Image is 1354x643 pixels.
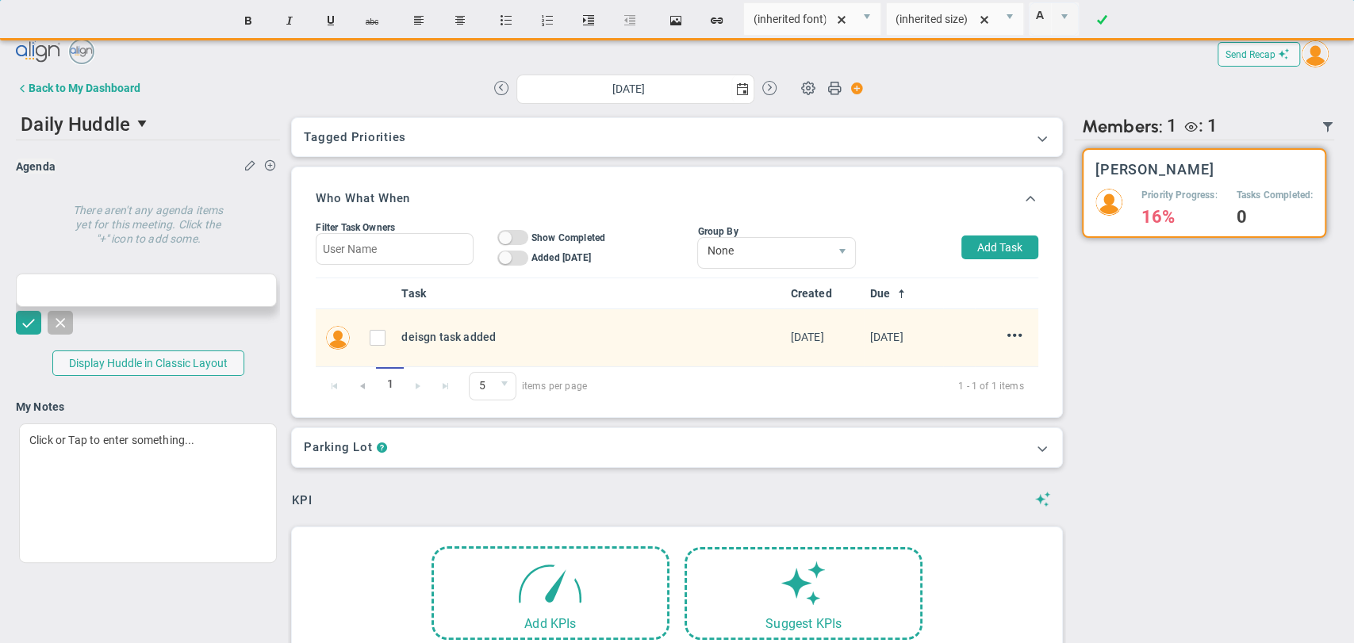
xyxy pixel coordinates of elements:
button: Insert ordered list [527,6,566,36]
button: Italic [270,6,309,36]
span: items per page [469,372,587,400]
h3: [PERSON_NAME] [1095,162,1214,177]
img: 204984.Person.photo [1095,189,1122,216]
span: select [731,75,754,103]
span: 1 [376,367,404,401]
button: Underline [312,6,350,36]
h4: 0 [1236,210,1313,224]
span: select [996,3,1023,35]
button: Center text [440,6,478,36]
span: select [493,373,516,400]
input: Font Size [887,3,996,35]
span: Huddle Settings [793,72,823,102]
span: 1 [1167,116,1177,137]
h3: Who What When [316,191,410,205]
span: Suggestions (AI Feature) [1035,492,1051,507]
h4: My Notes [16,400,280,414]
span: select [130,110,157,137]
span: Current selected color is rgba(255, 255, 255, 0) [1029,2,1079,36]
button: Back to My Dashboard [16,72,140,104]
span: KPI [292,493,312,507]
a: Created [791,287,857,300]
div: Fri Aug 29 2025 01:01:34 GMT+0530 (India Standard Time) [791,328,857,346]
span: select [1051,3,1078,35]
span: 1 - 1 of 1 items [606,377,1024,396]
div: Click or Tap to enter something... [19,423,277,563]
span: Added [DATE] [531,252,591,263]
button: Insert image [656,6,694,36]
span: Send Recap [1226,49,1275,60]
span: Action Button [843,78,864,99]
button: Display Huddle in Classic Layout [52,350,244,376]
span: Members: [1082,116,1163,137]
button: Bold [229,6,267,36]
h4: There aren't any agenda items yet for this meeting. Click the "+" icon to add some. [69,192,228,246]
span: Filter Updated Members [1321,121,1334,133]
button: Add Task [961,235,1038,259]
img: 204984.Person.photo [1302,40,1329,67]
span: Show Completed [531,232,605,243]
button: Insert unordered list [486,6,524,36]
span: Print Huddle [827,80,842,102]
a: Task [401,287,777,300]
button: Align text left [399,6,437,36]
span: select [828,238,855,268]
div: deisgn task added [401,328,777,346]
input: Font Name [744,3,853,35]
h3: Parking Lot [304,440,372,455]
h3: Tagged Priorities [304,130,1049,144]
span: Agenda [16,160,56,173]
button: Send Recap [1218,42,1300,67]
img: align-logo.svg [16,36,62,68]
h4: 16% [1141,210,1218,224]
span: Daily Huddle [21,113,130,136]
button: Insert hyperlink [697,6,735,36]
button: Indent [569,6,607,36]
input: User Name [316,233,473,265]
span: : [1198,116,1202,136]
div: Back to My Dashboard [29,82,140,94]
span: 1 [1207,116,1218,136]
div: Add KPIs [434,616,667,631]
span: [DATE] [870,331,903,343]
div: Group By [697,226,856,237]
h5: Priority Progress: [1141,189,1218,202]
h5: Tasks Completed: [1236,189,1313,202]
div: Suggest KPIs [687,616,920,631]
span: None [698,238,828,265]
div: Filter Task Owners [316,222,473,233]
span: select [853,3,880,35]
a: Due [870,287,937,300]
span: 0 [469,372,516,400]
a: Done! [1084,6,1122,36]
span: 5 [470,373,493,400]
div: raj raj is a Viewer. [1177,116,1218,137]
img: Jin J [326,326,350,350]
button: Strikethrough [353,6,391,36]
